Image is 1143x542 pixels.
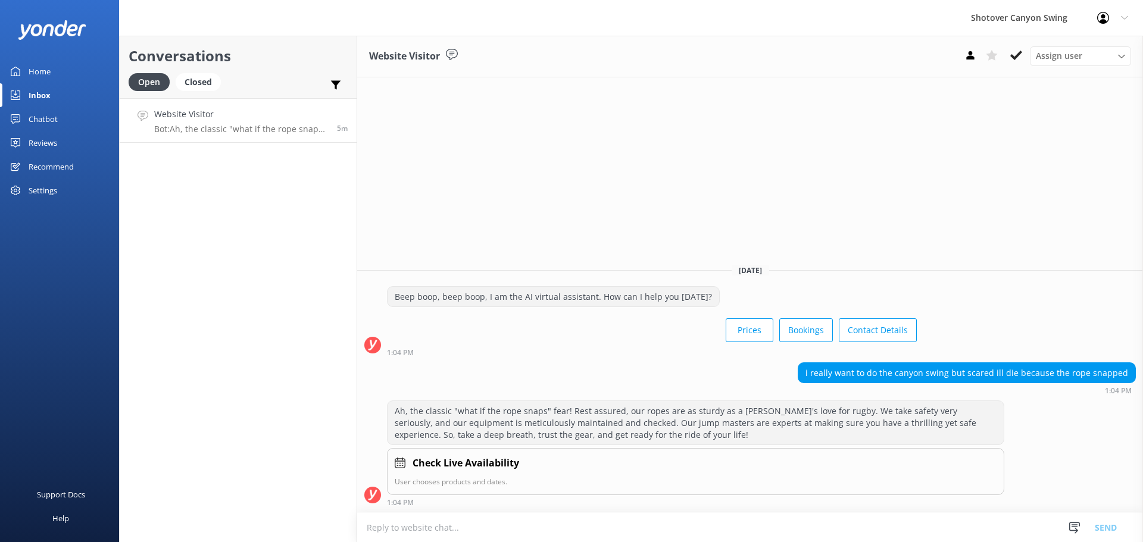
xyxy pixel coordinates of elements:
[129,75,176,88] a: Open
[154,124,328,134] p: Bot: Ah, the classic "what if the rope snaps" fear! Rest assured, our ropes are as sturdy as a [P...
[29,178,57,202] div: Settings
[29,59,51,83] div: Home
[154,108,328,121] h4: Website Visitor
[176,75,227,88] a: Closed
[29,107,58,131] div: Chatbot
[52,506,69,530] div: Help
[388,287,719,307] div: Beep boop, beep boop, I am the AI virtual assistant. How can I help you [DATE]?
[29,155,74,178] div: Recommend
[129,73,170,91] div: Open
[387,348,917,356] div: Sep 08 2025 01:04pm (UTC +12:00) Pacific/Auckland
[18,20,86,40] img: yonder-white-logo.png
[29,131,57,155] div: Reviews
[369,49,440,64] h3: Website Visitor
[176,73,221,91] div: Closed
[798,363,1135,383] div: i really want to do the canyon swing but scared ill die because the rope snapped
[387,349,414,356] strong: 1:04 PM
[120,98,357,143] a: Website VisitorBot:Ah, the classic "what if the rope snaps" fear! Rest assured, our ropes are as ...
[37,483,85,506] div: Support Docs
[726,318,773,342] button: Prices
[779,318,833,342] button: Bookings
[387,498,1004,506] div: Sep 08 2025 01:04pm (UTC +12:00) Pacific/Auckland
[129,45,348,67] h2: Conversations
[798,386,1136,394] div: Sep 08 2025 01:04pm (UTC +12:00) Pacific/Auckland
[337,123,348,133] span: Sep 08 2025 01:04pm (UTC +12:00) Pacific/Auckland
[1030,46,1131,65] div: Assign User
[388,401,1004,444] div: Ah, the classic "what if the rope snaps" fear! Rest assured, our ropes are as sturdy as a [PERSON...
[395,476,997,487] p: User chooses products and dates.
[1036,49,1082,62] span: Assign user
[1105,387,1132,394] strong: 1:04 PM
[387,499,414,506] strong: 1:04 PM
[413,456,519,471] h4: Check Live Availability
[29,83,51,107] div: Inbox
[732,265,769,275] span: [DATE]
[839,318,917,342] button: Contact Details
